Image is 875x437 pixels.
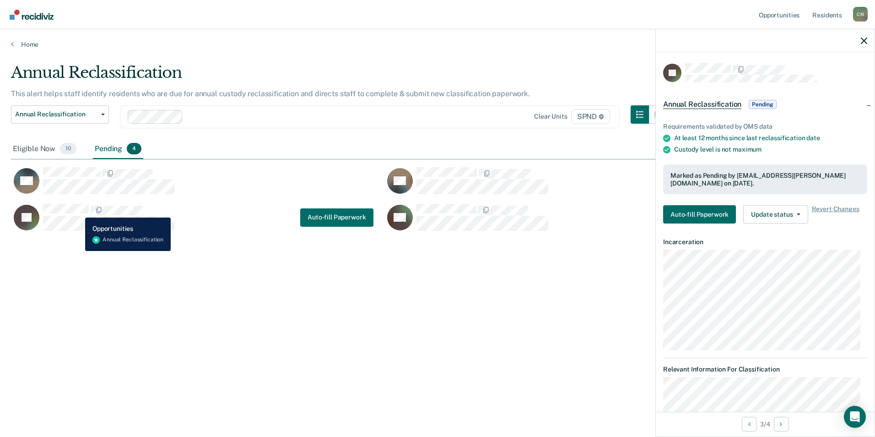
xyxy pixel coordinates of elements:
[663,205,740,224] a: Navigate to form link
[384,167,758,203] div: CaseloadOpportunityCell-00292359
[127,143,141,155] span: 4
[774,417,789,432] button: Next Opportunity
[663,238,867,246] dt: Incarceration
[853,7,868,22] button: Profile dropdown button
[670,172,860,187] div: Marked as Pending by [EMAIL_ADDRESS][PERSON_NAME][DOMAIN_NAME] on [DATE].
[300,208,373,227] a: Navigate to form link
[60,143,76,155] span: 10
[571,109,610,124] span: SPND
[853,7,868,22] div: C N
[534,113,567,120] div: Clear units
[749,100,776,109] span: Pending
[743,205,808,224] button: Update status
[11,203,384,240] div: CaseloadOpportunityCell-00582777
[11,167,384,203] div: CaseloadOpportunityCell-00570319
[93,139,143,159] div: Pending
[656,412,875,436] div: 3 / 4
[674,134,867,142] div: At least 12 months since last reclassification
[656,90,875,119] div: Annual ReclassificationPending
[10,10,54,20] img: Recidiviz
[11,40,864,49] a: Home
[663,100,741,109] span: Annual Reclassification
[663,123,867,131] div: Requirements validated by OMS data
[384,203,758,240] div: CaseloadOpportunityCell-00108292
[844,406,866,428] div: Open Intercom Messenger
[806,134,820,142] span: date
[15,110,97,118] span: Annual Reclassification
[300,208,373,227] button: Auto-fill Paperwork
[742,417,756,432] button: Previous Opportunity
[11,89,530,98] p: This alert helps staff identify residents who are due for annual custody reclassification and dir...
[733,146,762,153] span: maximum
[663,366,867,373] dt: Relevant Information For Classification
[663,205,736,224] button: Auto-fill Paperwork
[812,205,859,224] span: Revert Changes
[674,146,867,153] div: Custody level is not
[11,139,78,159] div: Eligible Now
[11,63,667,89] div: Annual Reclassification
